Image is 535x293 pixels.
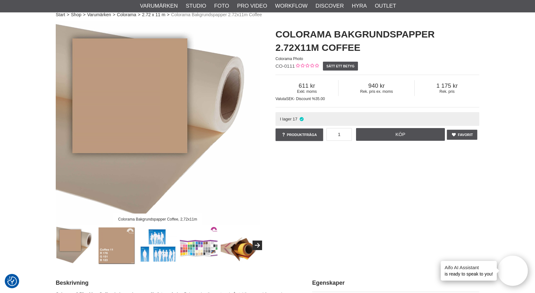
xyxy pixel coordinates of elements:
[142,11,165,18] a: 2.72 x 11 m
[180,226,218,265] img: Order the Colorama color chart to see the colors live
[375,2,396,10] a: Outlet
[56,226,95,265] img: Colorama Bakgrundspapper Coffee, 2,72x11m
[138,11,140,18] span: >
[299,117,304,121] i: I lager
[83,11,85,18] span: >
[275,28,479,54] h1: Colorama Bakgrundspapper 2.72x11m Coffee
[339,82,414,89] span: 940
[352,2,367,10] a: Hyra
[315,97,325,101] span: 35.00
[71,11,82,18] a: Shop
[56,21,260,225] img: Colorama Bakgrundspapper Coffee, 2,72x11m
[7,276,17,287] button: Samtyckesinställningar
[113,214,202,225] div: Colorama Bakgrundspapper Coffee, 2,72x11m
[67,11,69,18] span: >
[56,279,296,287] h2: Beskrivning
[323,62,358,71] a: Sätt ett betyg
[275,63,295,69] span: CO-0111
[87,11,111,18] a: Varumärken
[445,264,493,271] h4: Aifo AI Assistant
[117,11,136,18] a: Colorama
[275,57,303,61] span: Colorama Photo
[415,82,479,89] span: 1 175
[275,89,338,94] span: Exkl. moms
[312,279,479,287] h2: Egenskaper
[441,261,497,281] div: is ready to speak to you!
[295,63,319,70] div: Kundbetyg: 0
[280,117,292,121] span: I lager
[275,2,308,10] a: Workflow
[221,226,259,265] img: Supplied in robust packaging
[171,11,262,18] span: Colorama Bakgrundspapper 2.72x11m Coffee
[140,2,178,10] a: Varumärken
[167,11,169,18] span: >
[415,89,479,94] span: Rek. pris
[139,226,177,265] img: Seamless Paper Width Comparison
[294,97,315,101] span: - Discount %
[339,89,414,94] span: Rek. pris ex. moms
[113,11,115,18] span: >
[275,128,323,141] a: Produktfråga
[97,226,136,265] img: Coffee 11 - Kalibrerad Monitor Adobe RGB 6500K
[186,2,206,10] a: Studio
[56,11,65,18] a: Start
[447,130,477,140] a: Favorit
[214,2,229,10] a: Foto
[275,97,286,101] span: Valuta
[286,97,294,101] span: SEK
[356,128,445,141] a: Köp
[316,2,344,10] a: Discover
[293,117,297,121] span: 17
[275,82,338,89] span: 611
[237,2,267,10] a: Pro Video
[253,241,262,250] button: Next
[7,276,17,286] img: Revisit consent button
